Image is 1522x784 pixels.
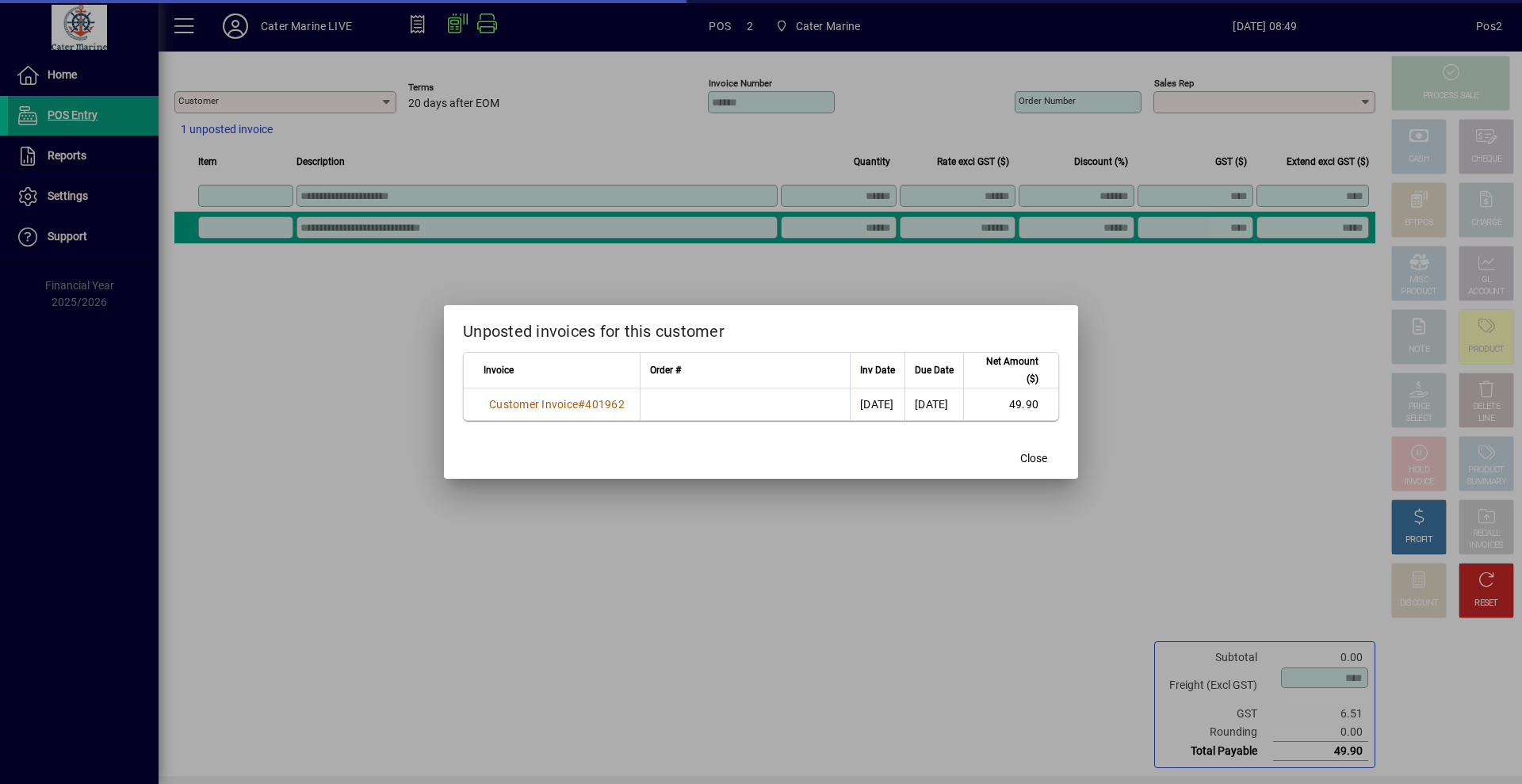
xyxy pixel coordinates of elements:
[904,388,963,420] td: [DATE]
[650,361,681,379] span: Order #
[585,398,625,411] span: 401962
[578,398,585,411] span: #
[915,361,954,379] span: Due Date
[489,398,578,411] span: Customer Invoice
[850,388,904,420] td: [DATE]
[860,361,895,379] span: Inv Date
[963,388,1058,420] td: 49.90
[484,361,514,379] span: Invoice
[1008,444,1059,472] button: Close
[444,305,1078,351] h2: Unposted invoices for this customer
[973,353,1038,388] span: Net Amount ($)
[484,396,630,413] a: Customer Invoice#401962
[1020,450,1047,467] span: Close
